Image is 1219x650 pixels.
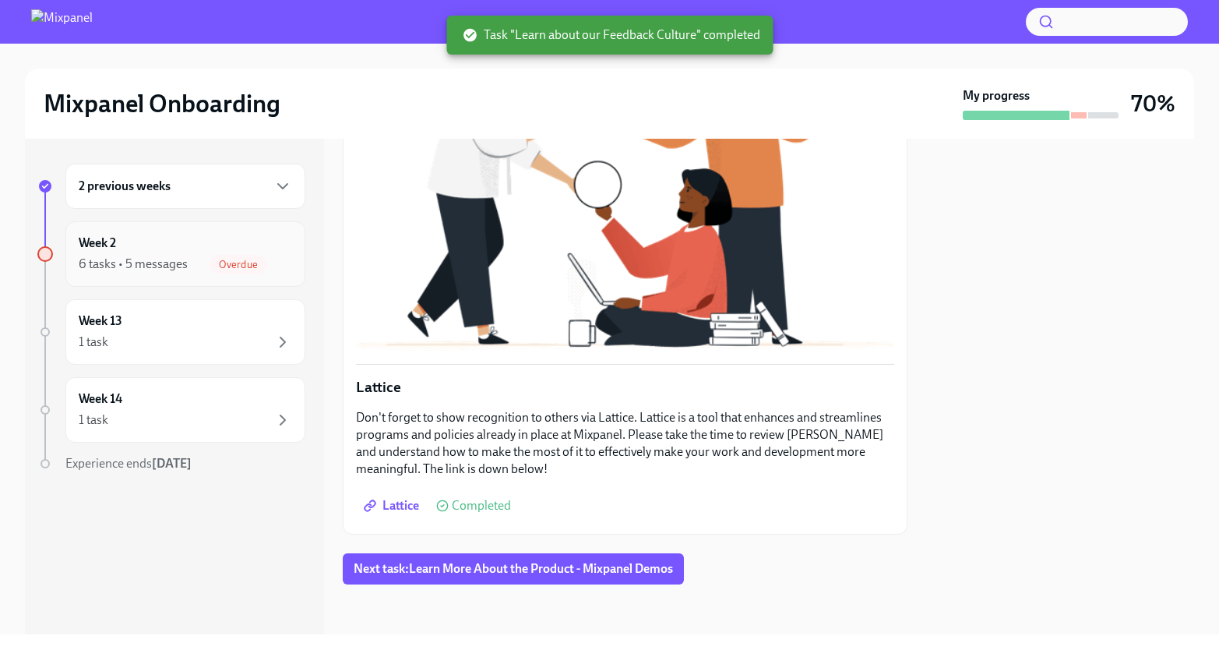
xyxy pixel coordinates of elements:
[37,377,305,443] a: Week 141 task
[356,377,894,397] p: Lattice
[354,561,673,577] span: Next task : Learn More About the Product - Mixpanel Demos
[356,409,894,478] p: Don't forget to show recognition to others via Lattice. Lattice is a tool that enhances and strea...
[79,390,122,408] h6: Week 14
[462,26,760,44] span: Task "Learn about our Feedback Culture" completed
[79,256,188,273] div: 6 tasks • 5 messages
[44,88,280,119] h2: Mixpanel Onboarding
[343,553,684,585] button: Next task:Learn More About the Product - Mixpanel Demos
[367,498,419,514] span: Lattice
[79,334,108,351] div: 1 task
[79,313,122,330] h6: Week 13
[210,259,267,270] span: Overdue
[152,456,192,471] strong: [DATE]
[1131,90,1175,118] h3: 70%
[65,456,192,471] span: Experience ends
[79,178,171,195] h6: 2 previous weeks
[452,500,511,512] span: Completed
[79,235,116,252] h6: Week 2
[37,221,305,287] a: Week 26 tasks • 5 messagesOverdue
[37,299,305,365] a: Week 131 task
[65,164,305,209] div: 2 previous weeks
[356,490,430,521] a: Lattice
[79,412,108,429] div: 1 task
[963,87,1030,104] strong: My progress
[31,9,93,34] img: Mixpanel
